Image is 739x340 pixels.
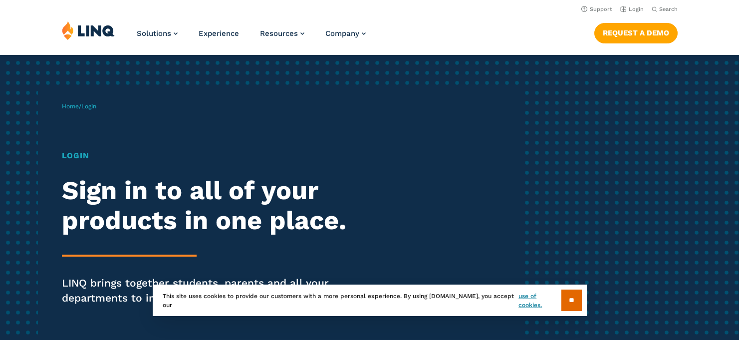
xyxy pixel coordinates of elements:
nav: Button Navigation [594,21,678,43]
p: LINQ brings together students, parents and all your departments to improve efficiency and transpa... [62,276,347,306]
a: Home [62,103,79,110]
span: / [62,103,96,110]
a: Login [620,6,644,12]
h1: Login [62,150,347,162]
a: Support [581,6,612,12]
a: Experience [199,29,239,38]
span: Search [659,6,678,12]
a: Company [325,29,366,38]
nav: Primary Navigation [137,21,366,54]
a: Solutions [137,29,178,38]
span: Solutions [137,29,171,38]
button: Open Search Bar [652,5,678,13]
a: use of cookies. [518,292,561,310]
span: Login [81,103,96,110]
img: LINQ | K‑12 Software [62,21,115,40]
h2: Sign in to all of your products in one place. [62,176,347,236]
a: Resources [260,29,304,38]
div: This site uses cookies to provide our customers with a more personal experience. By using [DOMAIN... [153,285,587,316]
a: Request a Demo [594,23,678,43]
span: Resources [260,29,298,38]
span: Company [325,29,359,38]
